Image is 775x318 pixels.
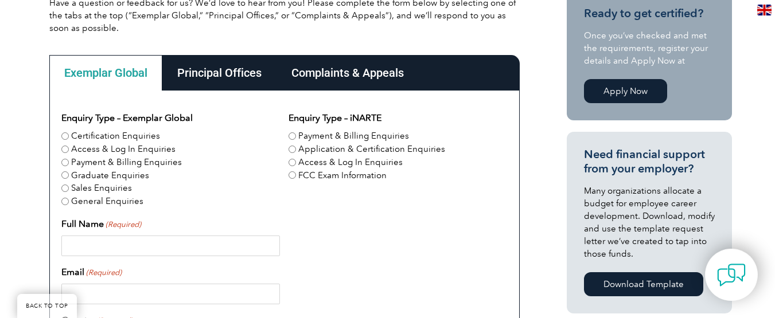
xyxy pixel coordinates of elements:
[584,147,715,176] h3: Need financial support from your employer?
[61,265,122,279] label: Email
[104,219,141,230] span: (Required)
[71,182,132,195] label: Sales Enquiries
[276,55,419,91] div: Complaints & Appeals
[298,156,403,169] label: Access & Log In Enquiries
[717,261,746,289] img: contact-chat.png
[71,129,160,143] label: Certification Enquiries
[289,111,381,125] legend: Enquiry Type – iNARTE
[49,55,162,91] div: Exemplar Global
[584,272,703,296] a: Download Template
[298,143,445,156] label: Application & Certification Enquiries
[584,29,715,67] p: Once you’ve checked and met the requirements, register your details and Apply Now at
[17,294,77,318] a: BACK TO TOP
[584,184,715,260] p: Many organizations allocate a budget for employee career development. Download, modify and use th...
[584,6,715,21] h3: Ready to get certified?
[71,156,182,169] label: Payment & Billing Enquiries
[584,79,667,103] a: Apply Now
[298,129,409,143] label: Payment & Billing Enquiries
[61,111,193,125] legend: Enquiry Type – Exemplar Global
[71,195,143,208] label: General Enquiries
[61,217,141,231] label: Full Name
[757,5,772,15] img: en
[71,143,176,156] label: Access & Log In Enquiries
[162,55,276,91] div: Principal Offices
[298,169,387,182] label: FCC Exam Information
[71,169,149,182] label: Graduate Enquiries
[85,267,122,278] span: (Required)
